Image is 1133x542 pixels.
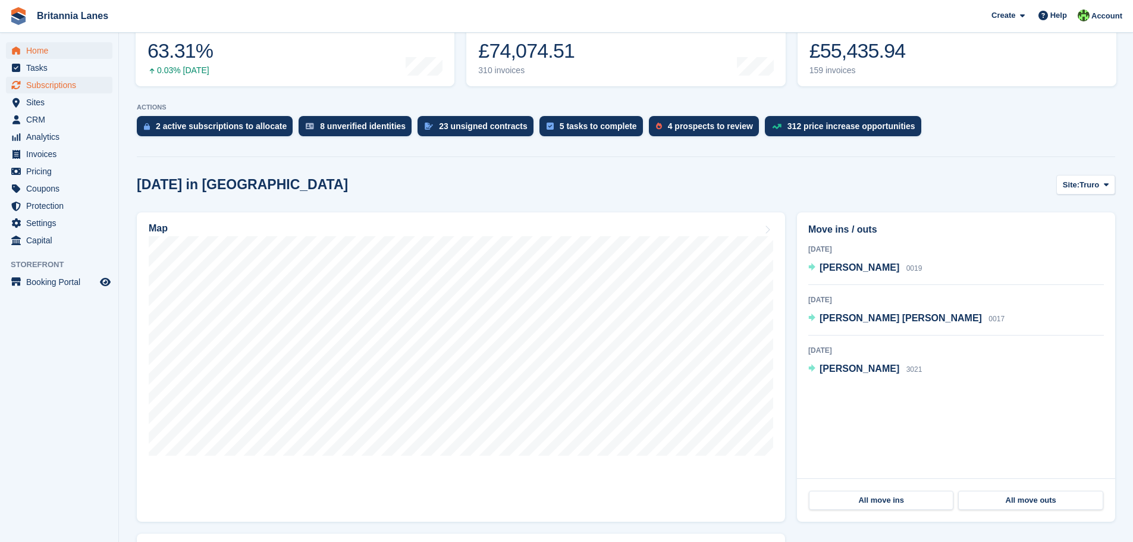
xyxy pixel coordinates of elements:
a: [PERSON_NAME] [PERSON_NAME] 0017 [808,311,1005,327]
span: Subscriptions [26,77,98,93]
div: 4 prospects to review [668,121,753,131]
span: Truro [1079,179,1099,191]
div: 0.03% [DATE] [147,65,213,76]
a: menu [6,180,112,197]
div: [DATE] [808,295,1104,305]
a: [PERSON_NAME] 3021 [808,362,922,377]
a: menu [6,232,112,249]
div: [DATE] [808,345,1104,356]
div: £74,074.51 [478,39,575,63]
span: Coupons [26,180,98,197]
div: 310 invoices [478,65,575,76]
a: [PERSON_NAME] 0019 [808,261,922,276]
a: 2 active subscriptions to allocate [137,116,299,142]
div: 2 active subscriptions to allocate [156,121,287,131]
a: 23 unsigned contracts [418,116,539,142]
a: Map [137,212,785,522]
a: menu [6,146,112,162]
span: 3021 [906,365,922,374]
img: task-75834270c22a3079a89374b754ae025e5fb1db73e45f91037f5363f120a921f8.svg [547,123,554,130]
span: Site: [1063,179,1079,191]
a: menu [6,129,112,145]
span: Home [26,42,98,59]
span: Settings [26,215,98,231]
img: verify_identity-adf6edd0f0f0b5bbfe63781bf79b02c33cf7c696d77639b501bdc392416b5a36.svg [306,123,314,130]
span: Booking Portal [26,274,98,290]
span: Help [1050,10,1067,21]
img: prospect-51fa495bee0391a8d652442698ab0144808aea92771e9ea1ae160a38d050c398.svg [656,123,662,130]
span: Sites [26,94,98,111]
span: [PERSON_NAME] [820,262,899,272]
a: menu [6,77,112,93]
img: contract_signature_icon-13c848040528278c33f63329250d36e43548de30e8caae1d1a13099fd9432cc5.svg [425,123,433,130]
span: 0019 [906,264,922,272]
span: CRM [26,111,98,128]
div: 23 unsigned contracts [439,121,528,131]
a: Occupancy 63.31% 0.03% [DATE] [136,11,454,86]
span: Account [1091,10,1122,22]
a: menu [6,111,112,128]
span: Protection [26,198,98,214]
div: 63.31% [147,39,213,63]
a: 4 prospects to review [649,116,765,142]
a: All move ins [809,491,953,510]
a: menu [6,42,112,59]
h2: Map [149,223,168,234]
span: Capital [26,232,98,249]
div: 312 price increase opportunities [787,121,915,131]
a: Preview store [98,275,112,289]
a: menu [6,274,112,290]
div: 8 unverified identities [320,121,406,131]
button: Site: Truro [1056,175,1115,195]
div: 5 tasks to complete [560,121,637,131]
img: active_subscription_to_allocate_icon-d502201f5373d7db506a760aba3b589e785aa758c864c3986d89f69b8ff3... [144,123,150,130]
div: £55,435.94 [809,39,906,63]
a: menu [6,94,112,111]
p: ACTIONS [137,104,1115,111]
a: Awaiting payment £55,435.94 159 invoices [798,11,1116,86]
span: Storefront [11,259,118,271]
a: Month-to-date sales £74,074.51 310 invoices [466,11,785,86]
img: price_increase_opportunities-93ffe204e8149a01c8c9dc8f82e8f89637d9d84a8eef4429ea346261dce0b2c0.svg [772,124,782,129]
img: Robert Parr [1078,10,1090,21]
span: [PERSON_NAME] [PERSON_NAME] [820,313,982,323]
div: 159 invoices [809,65,906,76]
a: 312 price increase opportunities [765,116,927,142]
span: Create [991,10,1015,21]
a: menu [6,215,112,231]
span: Analytics [26,129,98,145]
a: Britannia Lanes [32,6,113,26]
h2: [DATE] in [GEOGRAPHIC_DATA] [137,177,348,193]
a: menu [6,163,112,180]
h2: Move ins / outs [808,223,1104,237]
a: All move outs [958,491,1103,510]
a: menu [6,59,112,76]
a: 8 unverified identities [299,116,418,142]
span: 0017 [988,315,1005,323]
span: Invoices [26,146,98,162]
span: Tasks [26,59,98,76]
span: Pricing [26,163,98,180]
div: [DATE] [808,244,1104,255]
span: [PERSON_NAME] [820,364,899,374]
a: 5 tasks to complete [539,116,649,142]
img: stora-icon-8386f47178a22dfd0bd8f6a31ec36ba5ce8667c1dd55bd0f319d3a0aa187defe.svg [10,7,27,25]
a: menu [6,198,112,214]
